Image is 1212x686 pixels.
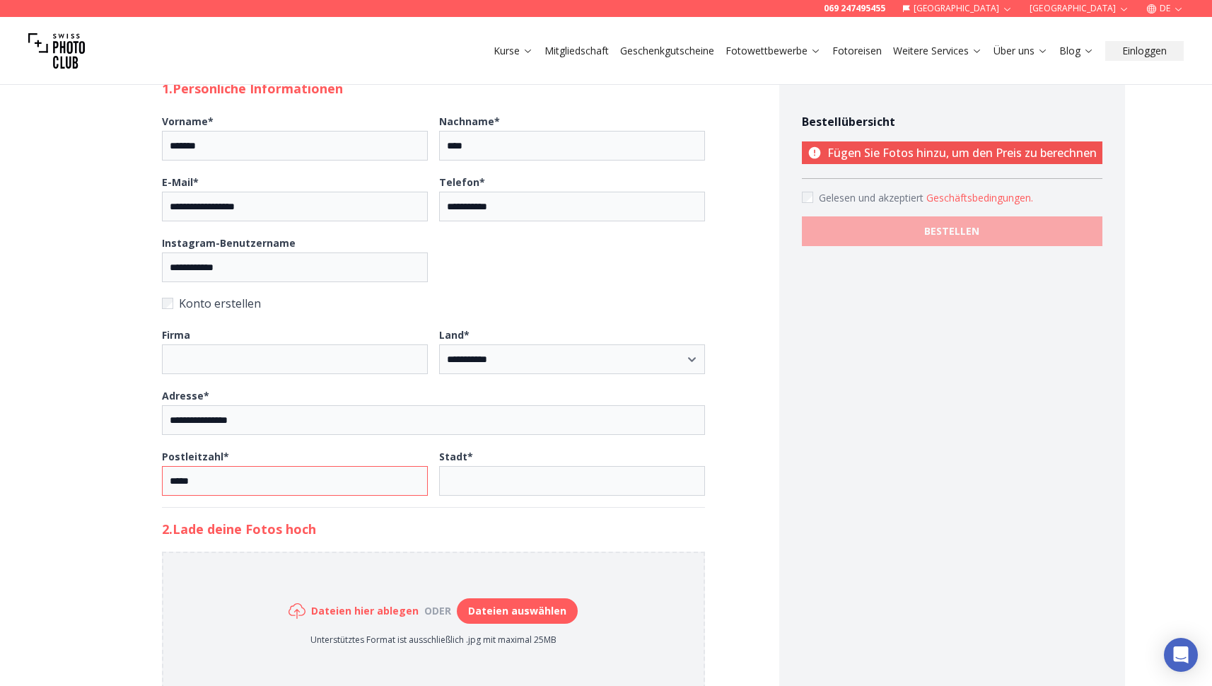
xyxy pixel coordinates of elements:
[824,3,885,14] a: 069 247495455
[994,44,1048,58] a: Über uns
[819,191,926,204] span: Gelesen und akzeptiert
[162,405,705,435] input: Adresse*
[419,604,457,618] div: oder
[439,192,705,221] input: Telefon*
[1059,44,1094,58] a: Blog
[162,298,173,309] input: Konto erstellen
[162,519,705,539] h2: 2. Lade deine Fotos hoch
[924,224,979,238] b: BESTELLEN
[802,192,813,203] input: Accept terms
[802,141,1102,164] p: Fügen Sie Fotos hinzu, um den Preis zu berechnen
[162,328,190,342] b: Firma
[311,604,419,618] h6: Dateien hier ablegen
[544,44,609,58] a: Mitgliedschaft
[720,41,827,61] button: Fotowettbewerbe
[439,328,470,342] b: Land *
[289,634,578,646] p: Unterstütztes Format ist ausschließlich .jpg mit maximal 25MB
[28,23,85,79] img: Swiss photo club
[439,175,485,189] b: Telefon *
[439,466,705,496] input: Stadt*
[887,41,988,61] button: Weitere Services
[726,44,821,58] a: Fotowettbewerbe
[494,44,533,58] a: Kurse
[439,131,705,161] input: Nachname*
[162,389,209,402] b: Adresse *
[162,293,705,313] label: Konto erstellen
[827,41,887,61] button: Fotoreisen
[439,344,705,374] select: Land*
[488,41,539,61] button: Kurse
[162,131,428,161] input: Vorname*
[162,344,428,374] input: Firma
[162,466,428,496] input: Postleitzahl*
[162,115,214,128] b: Vorname *
[620,44,714,58] a: Geschenkgutscheine
[162,450,229,463] b: Postleitzahl *
[1054,41,1100,61] button: Blog
[802,113,1102,130] h4: Bestellübersicht
[614,41,720,61] button: Geschenkgutscheine
[162,236,296,250] b: Instagram-Benutzername
[893,44,982,58] a: Weitere Services
[162,192,428,221] input: E-Mail*
[1105,41,1184,61] button: Einloggen
[162,175,199,189] b: E-Mail *
[832,44,882,58] a: Fotoreisen
[988,41,1054,61] button: Über uns
[162,79,705,98] h2: 1. Persönliche Informationen
[539,41,614,61] button: Mitgliedschaft
[1164,638,1198,672] div: Open Intercom Messenger
[802,216,1102,246] button: BESTELLEN
[162,252,428,282] input: Instagram-Benutzername
[439,115,500,128] b: Nachname *
[439,450,473,463] b: Stadt *
[457,598,578,624] button: Dateien auswählen
[926,191,1033,205] button: Accept termsGelesen und akzeptiert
